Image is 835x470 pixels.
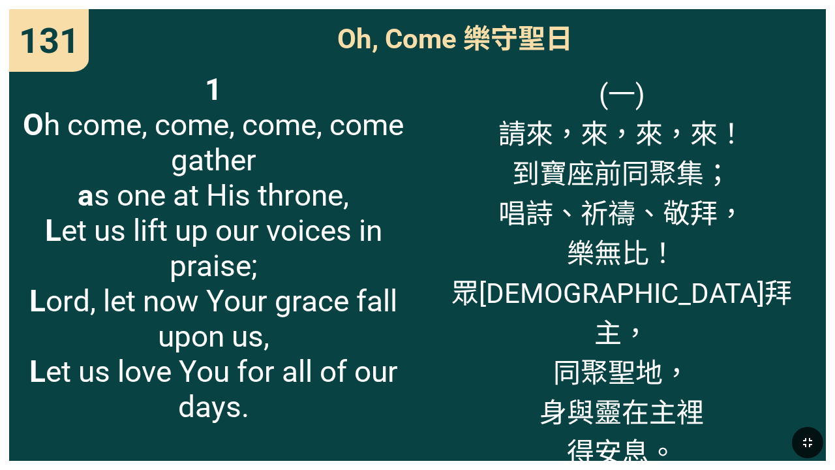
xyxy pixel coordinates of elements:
b: 1 [205,72,222,107]
b: L [29,354,46,389]
b: O [23,107,44,142]
b: L [29,283,46,319]
span: h come, come, come, come gather s one at His throne, et us lift up our voices in praise; ord, let... [18,72,408,424]
span: 131 [19,20,80,61]
b: a [78,178,94,213]
b: L [45,213,61,248]
span: Oh, Come 樂守聖日 [337,16,573,56]
span: (一) 請來，來，來，來！ 到寶座前同聚集； 唱詩、祈禱、敬拜， 樂無比！ 眾[DEMOGRAPHIC_DATA]拜主， 同聚聖地， 身與靈在主裡 得安息。 [427,72,816,470]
